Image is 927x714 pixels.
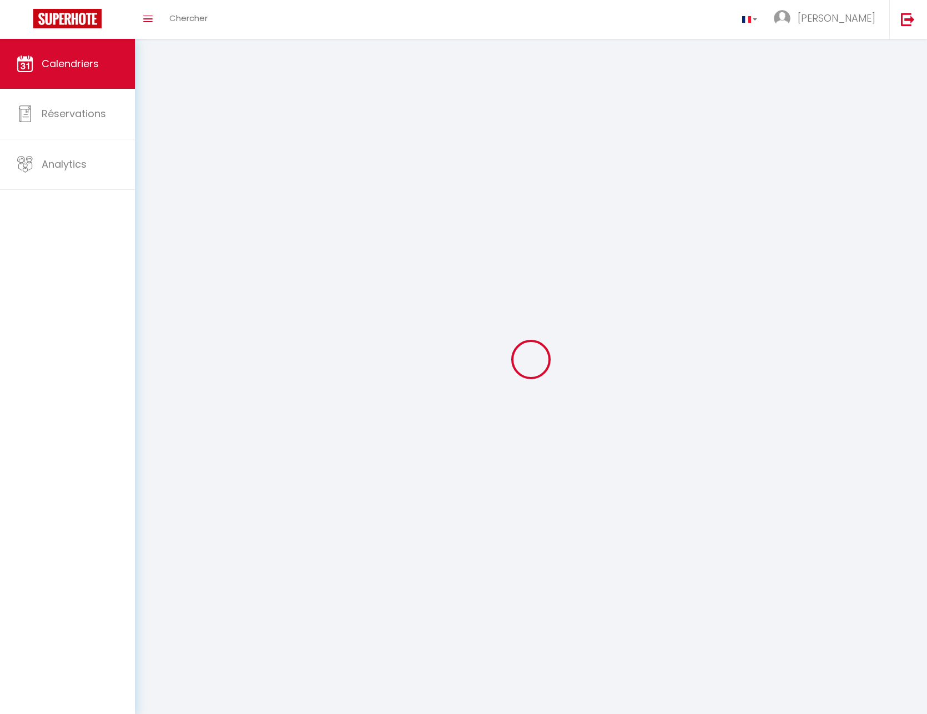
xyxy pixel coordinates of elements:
span: Chercher [169,12,208,24]
img: logout [901,12,915,26]
span: [PERSON_NAME] [798,11,875,25]
img: ... [774,10,790,27]
span: Analytics [42,157,87,171]
img: Super Booking [33,9,102,28]
span: Réservations [42,107,106,120]
span: Calendriers [42,57,99,71]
